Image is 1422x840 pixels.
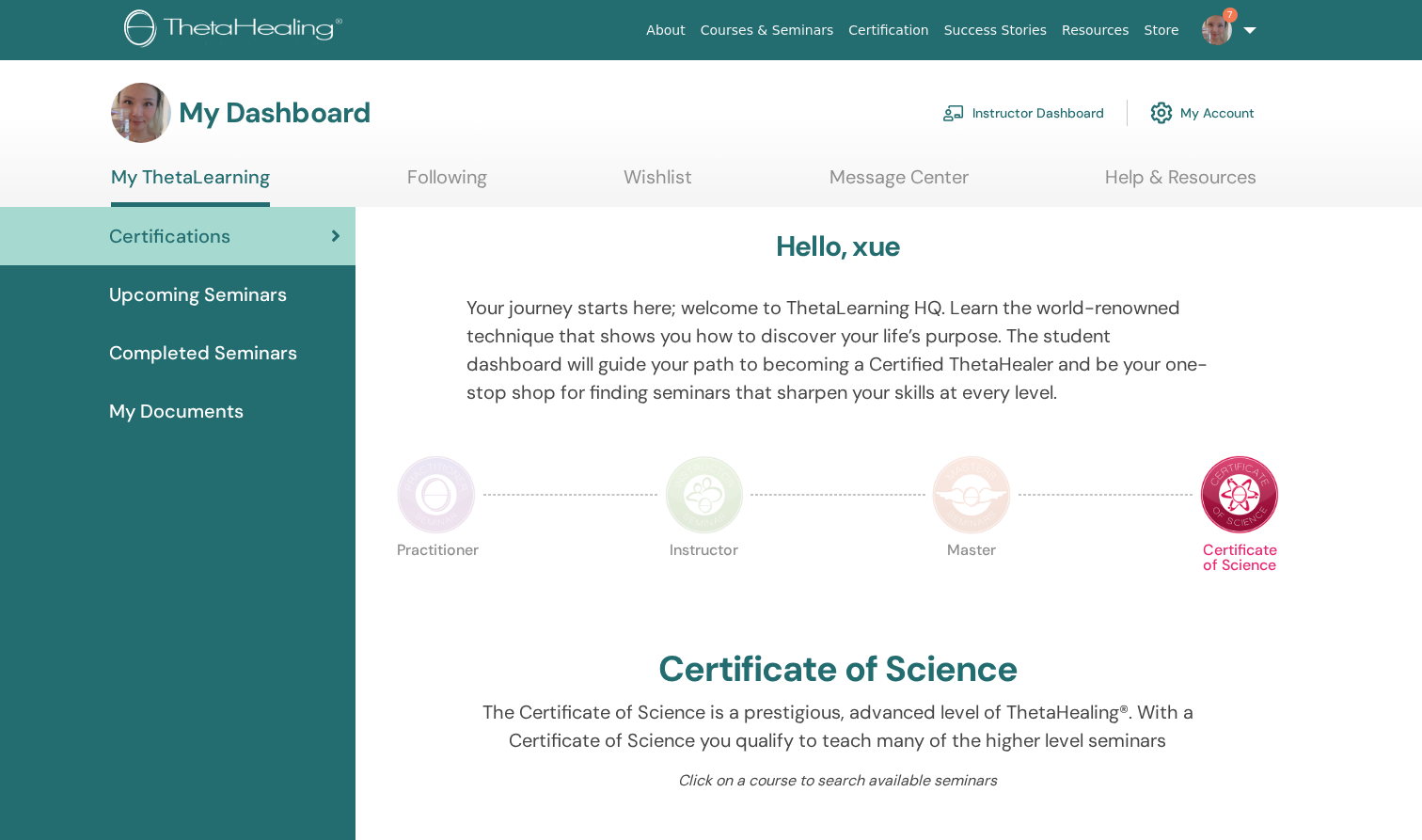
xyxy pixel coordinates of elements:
p: Instructor [665,543,744,622]
a: Resources [1054,13,1137,48]
h3: Hello, xue [776,230,900,263]
p: Practitioner [397,543,476,622]
a: Following [407,166,487,202]
a: Instructor Dashboard [942,92,1104,134]
img: Practitioner [397,455,476,534]
a: Courses & Seminars [693,13,842,48]
span: My Documents [109,397,244,425]
p: The Certificate of Science is a prestigious, advanced level of ThetaHealing®. With a Certificate ... [466,698,1209,754]
p: Click on a course to search available seminars [466,769,1209,792]
a: Wishlist [624,166,692,202]
img: default.jpg [111,83,171,143]
span: Certifications [109,222,230,250]
img: logo.png [124,9,349,52]
a: Store [1137,13,1187,48]
a: Certification [841,13,936,48]
h3: My Dashboard [179,96,371,130]
a: My ThetaLearning [111,166,270,207]
p: Your journey starts here; welcome to ThetaLearning HQ. Learn the world-renowned technique that sh... [466,293,1209,406]
img: Instructor [665,455,744,534]
p: Certificate of Science [1200,543,1279,622]
span: 7 [1223,8,1238,23]
img: chalkboard-teacher.svg [942,104,965,121]
img: Master [932,455,1011,534]
span: Upcoming Seminars [109,280,287,309]
a: Help & Resources [1105,166,1256,202]
span: Completed Seminars [109,339,297,367]
img: cog.svg [1150,97,1173,129]
a: My Account [1150,92,1255,134]
a: Message Center [829,166,969,202]
img: default.jpg [1202,15,1232,45]
h2: Certificate of Science [658,648,1018,691]
p: Master [932,543,1011,622]
a: Success Stories [937,13,1054,48]
img: Certificate of Science [1200,455,1279,534]
a: About [639,13,692,48]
